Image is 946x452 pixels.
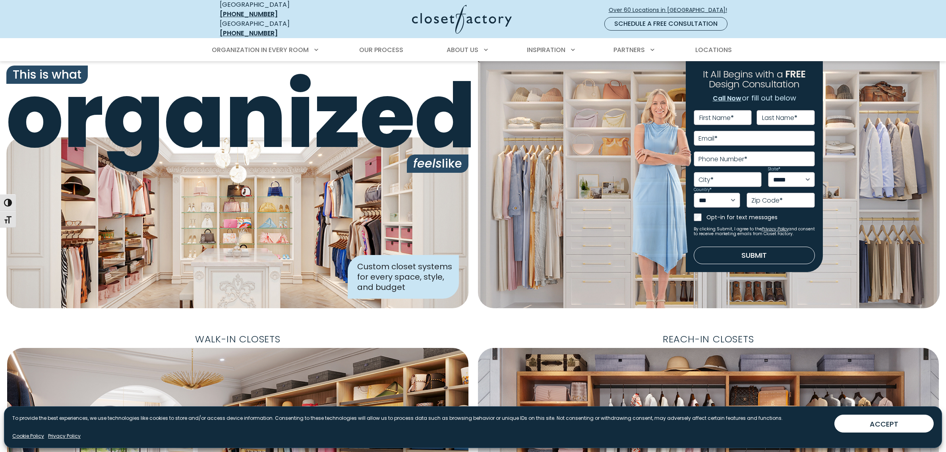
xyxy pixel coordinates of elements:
a: [PHONE_NUMBER] [220,10,278,19]
a: Privacy Policy [48,433,81,440]
p: To provide the best experiences, we use technologies like cookies to store and/or access device i... [12,415,783,422]
span: About Us [447,45,478,54]
a: Cookie Policy [12,433,44,440]
img: Closet Factory designed closet [6,137,468,308]
div: [GEOGRAPHIC_DATA] [220,19,335,38]
span: Reach-In Closets [656,330,760,348]
a: Over 60 Locations in [GEOGRAPHIC_DATA]! [608,3,734,17]
nav: Primary Menu [206,39,740,61]
span: Walk-In Closets [189,330,287,348]
span: Locations [695,45,732,54]
span: like [407,155,468,173]
div: Custom closet systems for every space, style, and budget [348,255,459,299]
span: Inspiration [527,45,565,54]
span: Over 60 Locations in [GEOGRAPHIC_DATA]! [609,6,733,14]
span: Partners [613,45,645,54]
button: ACCEPT [834,415,934,433]
i: feels [413,155,442,172]
a: Schedule a Free Consultation [604,17,727,31]
span: Organization in Every Room [212,45,309,54]
span: organized [6,71,468,161]
img: Closet Factory Logo [412,5,512,34]
a: [PHONE_NUMBER] [220,29,278,38]
span: Our Process [359,45,403,54]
